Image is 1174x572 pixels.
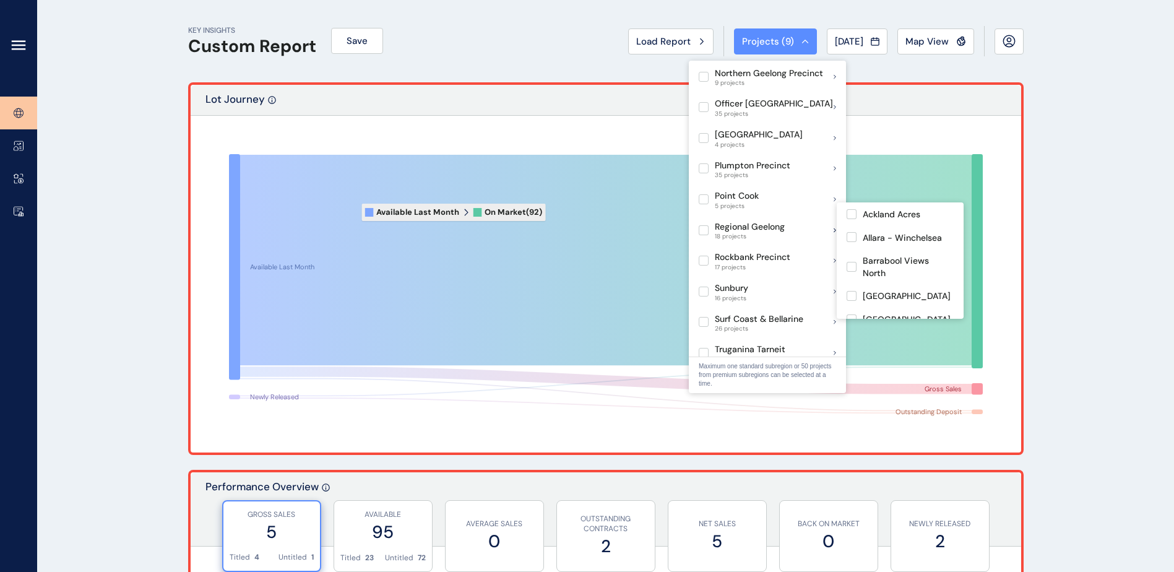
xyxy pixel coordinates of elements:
[340,553,361,563] p: Titled
[786,519,871,529] p: BACK ON MARKET
[715,171,790,179] span: 35 projects
[230,552,250,563] p: Titled
[452,529,537,553] label: 0
[715,264,790,271] span: 17 projects
[230,509,314,520] p: GROSS SALES
[715,141,803,149] span: 4 projects
[715,282,748,295] p: Sunbury
[715,79,823,87] span: 9 projects
[331,28,383,54] button: Save
[365,553,374,563] p: 23
[897,28,974,54] button: Map View
[715,110,833,118] span: 35 projects
[675,529,760,553] label: 5
[628,28,714,54] button: Load Report
[715,67,823,80] p: Northern Geelong Precinct
[452,519,537,529] p: AVERAGE SALES
[347,35,368,47] span: Save
[675,519,760,529] p: NET SALES
[835,35,863,48] span: [DATE]
[734,28,817,54] button: Projects (9)
[188,25,316,36] p: KEY INSIGHTS
[715,251,790,264] p: Rockbank Precinct
[905,35,949,48] span: Map View
[715,221,785,233] p: Regional Geelong
[742,35,794,48] span: Projects ( 9 )
[715,160,790,172] p: Plumpton Precinct
[715,233,785,240] span: 18 projects
[254,552,259,563] p: 4
[786,529,871,553] label: 0
[715,344,785,356] p: Truganina Tarneit
[863,290,951,303] p: [GEOGRAPHIC_DATA]
[715,98,833,110] p: Officer [GEOGRAPHIC_DATA]
[230,520,314,544] label: 5
[563,514,649,535] p: OUTSTANDING CONTRACTS
[188,36,316,57] h1: Custom Report
[863,255,954,279] p: Barrabool Views North
[897,519,983,529] p: NEWLY RELEASED
[636,35,691,48] span: Load Report
[863,232,942,245] p: Allara - Winchelsea
[715,295,748,302] span: 16 projects
[205,92,265,115] p: Lot Journey
[715,202,759,210] span: 5 projects
[715,313,803,326] p: Surf Coast & Bellarine
[563,534,649,558] label: 2
[715,325,803,332] span: 26 projects
[715,356,785,363] span: 30 projects
[715,190,759,202] p: Point Cook
[205,480,319,546] p: Performance Overview
[863,209,920,221] p: Ackland Acres
[340,509,426,520] p: AVAILABLE
[715,129,803,141] p: [GEOGRAPHIC_DATA]
[340,520,426,544] label: 95
[827,28,887,54] button: [DATE]
[311,552,314,563] p: 1
[897,529,983,553] label: 2
[418,553,426,563] p: 72
[863,314,951,326] p: [GEOGRAPHIC_DATA]
[278,552,307,563] p: Untitled
[699,362,836,388] p: Maximum one standard subregion or 50 projects from premium subregions can be selected at a time.
[385,553,413,563] p: Untitled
